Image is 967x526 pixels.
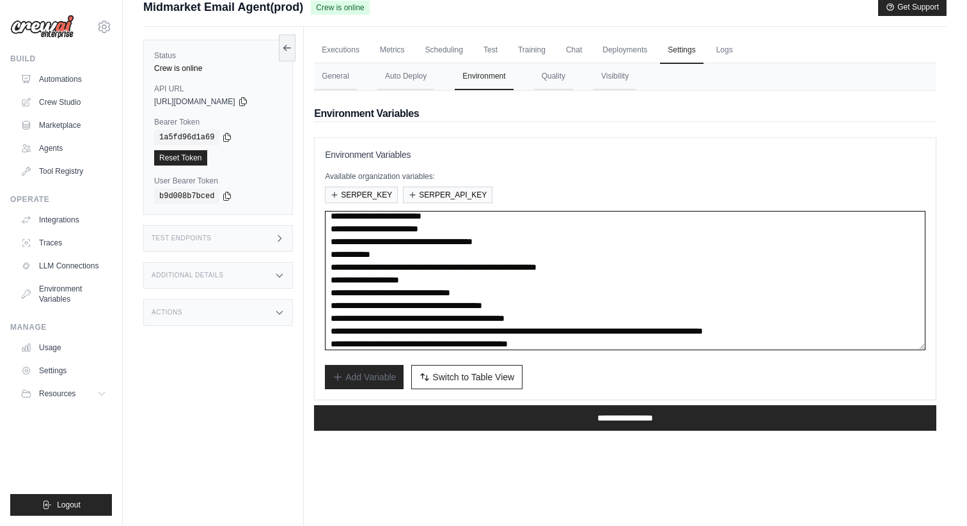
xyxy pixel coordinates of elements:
[311,1,369,15] span: Crew is online
[15,161,112,182] a: Tool Registry
[10,494,112,516] button: Logout
[39,389,75,399] span: Resources
[15,383,112,404] button: Resources
[154,117,282,127] label: Bearer Token
[154,176,282,186] label: User Bearer Token
[595,37,655,64] a: Deployments
[432,371,514,383] span: Switch to Table View
[660,37,703,64] a: Settings
[10,322,112,332] div: Manage
[455,63,513,90] button: Environment
[15,210,112,230] a: Integrations
[10,54,112,64] div: Build
[57,500,81,510] span: Logout
[10,194,112,205] div: Operate
[15,138,112,159] a: Agents
[558,37,590,64] a: Chat
[418,37,471,64] a: Scheduling
[154,150,207,166] a: Reset Token
[325,187,398,203] button: SERPER_KEY
[15,279,112,309] a: Environment Variables
[377,63,434,90] button: Auto Deploy
[314,106,936,121] h2: Environment Variables
[325,365,404,389] button: Add Variable
[325,171,925,182] p: Available organization variables:
[534,63,573,90] button: Quality
[154,130,219,145] code: 1a5fd96d1a69
[10,15,74,39] img: Logo
[325,148,925,161] h3: Environment Variables
[510,37,553,64] a: Training
[152,309,182,316] h3: Actions
[154,63,282,73] div: Crew is online
[411,365,523,389] button: Switch to Table View
[314,63,936,90] nav: Tabs
[314,63,357,90] button: General
[15,69,112,89] a: Automations
[709,37,741,64] a: Logs
[154,97,235,107] span: [URL][DOMAIN_NAME]
[372,37,413,64] a: Metrics
[314,37,367,64] a: Executions
[152,235,212,242] h3: Test Endpoints
[154,84,282,94] label: API URL
[152,272,223,279] h3: Additional Details
[594,63,636,90] button: Visibility
[15,360,112,381] a: Settings
[403,187,492,203] button: SERPER_API_KEY
[15,115,112,135] a: Marketplace
[15,256,112,276] a: LLM Connections
[154,189,219,204] code: b9d008b7bced
[476,37,505,64] a: Test
[15,233,112,253] a: Traces
[15,337,112,358] a: Usage
[154,50,282,61] label: Status
[15,92,112,112] a: Crew Studio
